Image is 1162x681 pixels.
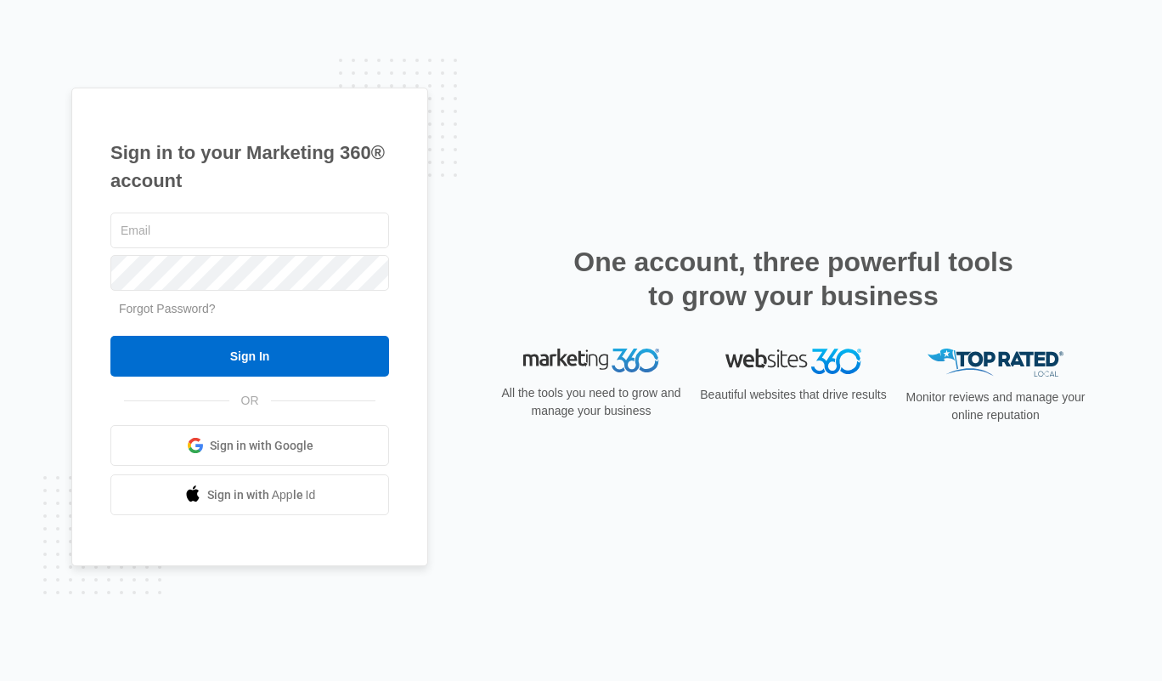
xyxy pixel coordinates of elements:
[229,392,271,410] span: OR
[110,213,389,248] input: Email
[928,349,1063,377] img: Top Rated Local
[698,386,888,404] p: Beautiful websites that drive results
[496,384,686,420] p: All the tools you need to grow and manage your business
[523,349,659,372] img: Marketing 360
[110,336,389,377] input: Sign In
[900,389,1091,424] p: Monitor reviews and manage your online reputation
[207,486,316,504] span: Sign in with Apple Id
[725,349,861,373] img: Websites 360
[110,139,389,195] h1: Sign in to your Marketing 360® account
[210,437,313,455] span: Sign in with Google
[568,245,1018,313] h2: One account, three powerful tools to grow your business
[110,474,389,515] a: Sign in with Apple Id
[110,425,389,466] a: Sign in with Google
[119,302,216,315] a: Forgot Password?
